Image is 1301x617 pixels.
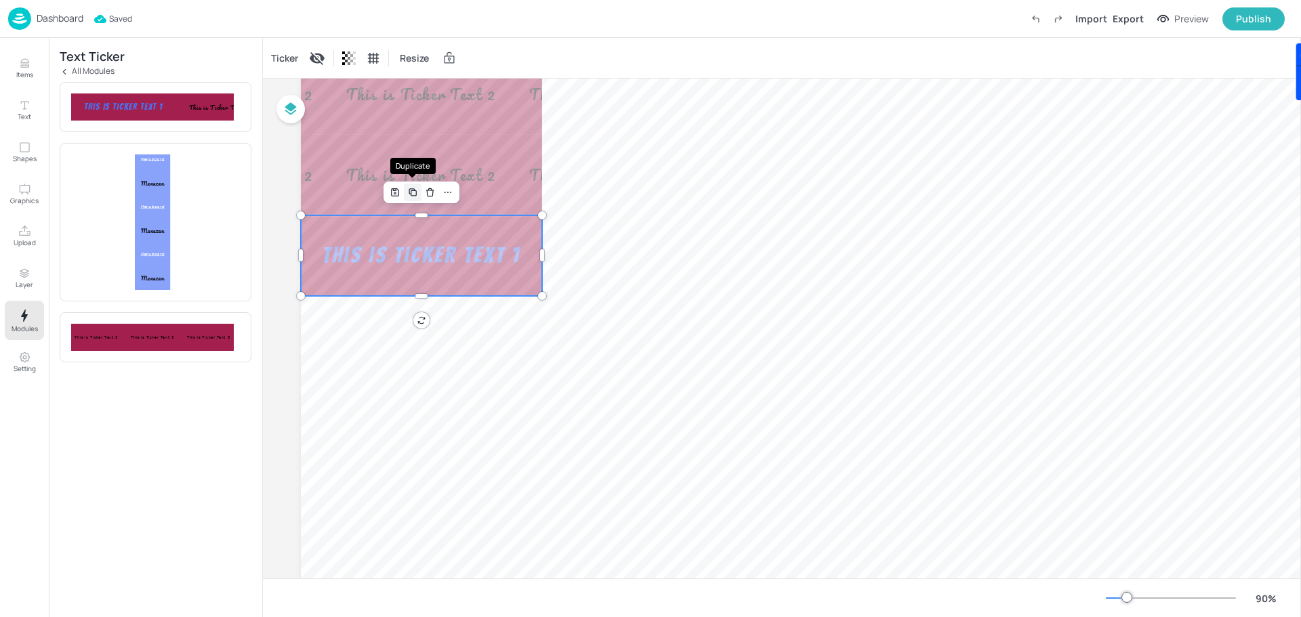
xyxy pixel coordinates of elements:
div: Ticker [268,47,301,69]
span: Saved [94,12,132,26]
button: Layer [5,259,44,298]
span: Resize [397,51,432,65]
div: Preview [1174,12,1209,26]
div: This is Ticker Text 1 [306,241,537,270]
button: Modules [5,301,44,340]
button: Upload [5,217,44,256]
button: Items [5,49,44,88]
div: Menuzen [141,265,165,292]
div: This is Ticker Text 1 [71,101,176,112]
p: Upload [14,238,36,247]
button: Graphics [5,175,44,214]
p: All Modules [72,66,115,76]
div: Menuzen [141,217,165,244]
div: Duplicate [404,184,421,201]
div: Menuzen [141,170,165,197]
div: Export [1113,12,1144,26]
div: Delete [421,184,439,201]
div: This is Ticker Text 2 [176,104,262,110]
p: Layer [16,280,33,289]
p: Items [16,70,33,79]
div: Text Ticker [60,51,251,61]
button: Publish [1222,7,1285,30]
p: Setting [14,364,36,373]
label: Undo (Ctrl + Z) [1024,7,1047,30]
button: Setting [5,343,44,382]
div: Duplicate [390,158,436,175]
p: Shapes [13,154,37,163]
button: Preview [1149,9,1217,29]
div: Save Layout [386,184,404,201]
div: Menuboard [140,194,164,219]
label: Redo (Ctrl + Y) [1047,7,1070,30]
button: Text [5,91,44,130]
p: Graphics [10,196,39,205]
p: Modules [12,324,38,333]
p: Dashboard [37,14,83,23]
div: Publish [1236,12,1271,26]
div: Menuboard [140,147,164,172]
img: logo-86c26b7e.jpg [8,7,31,30]
div: 90 % [1250,591,1282,605]
div: Menuboard [140,242,164,267]
div: Display condition [306,47,328,69]
p: Text [18,112,31,121]
button: Shapes [5,133,44,172]
div: Import [1075,12,1107,26]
